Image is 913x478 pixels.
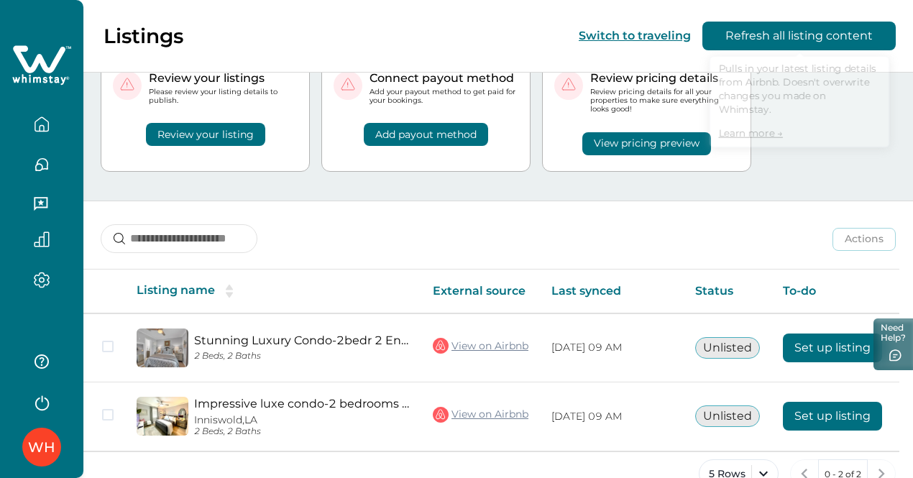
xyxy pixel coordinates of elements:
a: View on Airbnb [433,405,528,424]
div: Whimstay Host [28,430,55,464]
th: To-do [771,270,894,313]
p: Review pricing details for all your properties to make sure everything looks good! [590,88,739,114]
button: Set up listing [783,334,882,362]
button: View pricing preview [582,132,711,155]
button: Refresh all listing content [702,22,896,50]
button: Switch to traveling [579,29,691,42]
button: Add payout method [364,123,488,146]
p: Connect payout method [370,71,518,86]
img: propertyImage_Stunning Luxury Condo-2bedr 2 En-suite baths [137,328,188,367]
a: Learn more → [718,127,783,139]
p: 2 Beds, 2 Baths [194,426,410,437]
button: Review your listing [146,123,265,146]
button: Set up listing [783,402,882,431]
p: Please review your listing details to publish. [149,88,298,105]
th: Last synced [540,270,684,313]
p: [DATE] 09 AM [551,341,672,355]
th: Status [684,270,771,313]
p: Review your listings [149,71,298,86]
p: Review pricing details [590,71,739,86]
button: Unlisted [695,337,760,359]
th: Listing name [125,270,421,313]
button: Actions [832,228,896,251]
p: Inniswold, LA [194,414,410,426]
p: Listings [104,24,183,48]
th: External source [421,270,540,313]
button: sorting [215,284,244,298]
img: propertyImage_Impressive luxe condo-2 bedrooms 2 en-suite baths [137,397,188,436]
p: Pulls in your latest listing details from Airbnb. Doesn't overwrite changes you made on Whimstay. [718,63,880,116]
a: Stunning Luxury Condo-2bedr 2 En-suite baths [194,334,410,347]
button: Unlisted [695,405,760,427]
p: Add your payout method to get paid for your bookings. [370,88,518,105]
a: Impressive luxe condo-2 bedrooms 2 en-suite baths [194,397,410,410]
p: [DATE] 09 AM [551,410,672,424]
p: 2 Beds, 2 Baths [194,351,410,362]
a: View on Airbnb [433,336,528,355]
